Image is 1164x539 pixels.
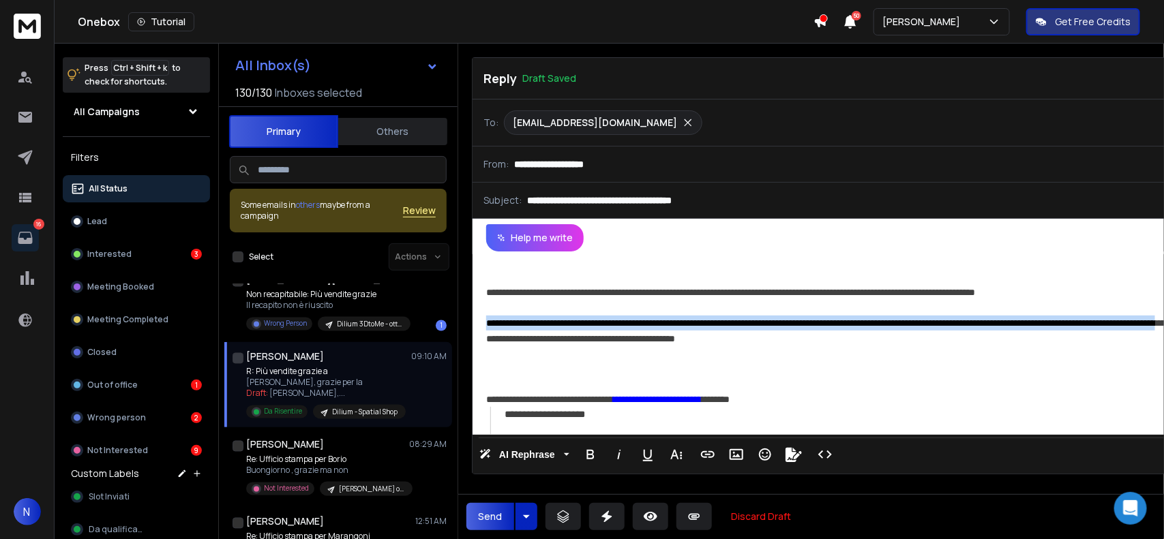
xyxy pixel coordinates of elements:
span: Ctrl + Shift + k [111,60,169,76]
p: [PERSON_NAME] [882,15,966,29]
span: AI Rephrase [496,449,558,461]
div: Onebox [78,12,814,31]
p: Reply [483,69,517,88]
p: 12:51 AM [415,517,447,527]
p: Da Risentire [264,407,302,417]
button: Interested3 [63,241,210,268]
a: 16 [12,224,39,251]
button: Not Interested9 [63,437,210,464]
p: R: Più vendite grazie a [246,367,406,378]
button: Out of office1 [63,371,210,399]
span: Slot Inviati [89,491,130,502]
button: N [14,498,41,525]
p: [PERSON_NAME] ottobre [339,484,404,495]
label: Select [249,251,273,262]
p: Dilium 3DtoMe - ottobre [337,320,402,330]
p: Press to check for shortcuts. [85,61,181,89]
button: Others [338,117,447,147]
h1: All Inbox(s) [235,59,311,72]
p: To: [483,116,498,129]
p: Out of office [87,380,138,390]
button: Primary [229,115,338,148]
h3: Inboxes selected [275,84,362,101]
button: All Status [63,175,210,202]
button: Send [466,503,514,530]
p: Buongiorno , grazie ma non [246,465,410,476]
p: Not Interested [264,484,309,494]
div: 1 [436,320,447,331]
button: Meeting Completed [63,306,210,333]
p: Draft Saved [522,72,576,85]
p: 09:10 AM [411,352,447,363]
p: All Status [89,183,128,194]
h1: [PERSON_NAME] [246,350,324,364]
p: Subject: [483,194,522,207]
div: 1 [191,380,202,390]
span: 50 [852,11,861,20]
div: Some emails in maybe from a campaign [241,200,403,221]
h1: All Campaigns [74,105,140,119]
button: Signature [781,441,807,468]
button: Italic (Ctrl+I) [606,441,632,468]
p: Wrong person [87,412,146,423]
p: Closed [87,347,117,358]
button: Bold (Ctrl+B) [578,441,603,468]
span: Draft: [246,388,268,399]
h1: [PERSON_NAME] [246,515,324,529]
button: Underline (Ctrl+U) [635,441,661,468]
button: Help me write [486,224,584,251]
button: Insert Link (Ctrl+K) [695,441,721,468]
p: Meeting Completed [87,314,168,325]
button: Slot Inviati [63,483,210,510]
span: [PERSON_NAME], ... [269,388,345,399]
button: Review [403,204,436,217]
p: Get Free Credits [1055,15,1131,29]
p: Il recapito non è riuscito [246,301,410,311]
div: 2 [191,412,202,423]
button: Lead [63,208,210,235]
p: 16 [33,219,44,230]
button: Wrong person2 [63,404,210,431]
div: 3 [191,249,202,260]
span: others [296,199,320,211]
button: AI Rephrase [477,441,572,468]
p: Not Interested [87,445,148,456]
p: [PERSON_NAME], grazie per la [246,378,406,388]
div: 9 [191,445,202,456]
button: More Text [663,441,689,468]
h1: [PERSON_NAME] [246,438,324,452]
h3: Custom Labels [71,467,139,480]
div: Open Intercom Messenger [1114,492,1147,525]
button: Tutorial [128,12,194,31]
p: 08:29 AM [409,440,447,450]
button: Code View [812,441,838,468]
button: Discard Draft [720,503,802,530]
p: Lead [87,216,107,227]
button: Closed [63,339,210,366]
button: Meeting Booked [63,273,210,301]
button: All Inbox(s) [224,52,449,79]
button: Emoticons [752,441,778,468]
p: Dilium - Spatial Shop [332,407,398,418]
span: Da qualificare [89,524,146,535]
p: Re: Ufficio stampa per Borio [246,455,410,465]
button: Get Free Credits [1026,8,1140,35]
p: Interested [87,249,132,260]
p: [EMAIL_ADDRESS][DOMAIN_NAME] [513,116,677,129]
button: Insert Image (Ctrl+P) [723,441,749,468]
p: Non recapitabile: Più vendite grazie [246,290,410,301]
span: 130 / 130 [235,84,272,101]
button: All Campaigns [63,98,210,125]
p: From: [483,157,509,171]
h3: Filters [63,148,210,167]
p: Wrong Person [264,319,307,329]
p: Meeting Booked [87,281,154,292]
